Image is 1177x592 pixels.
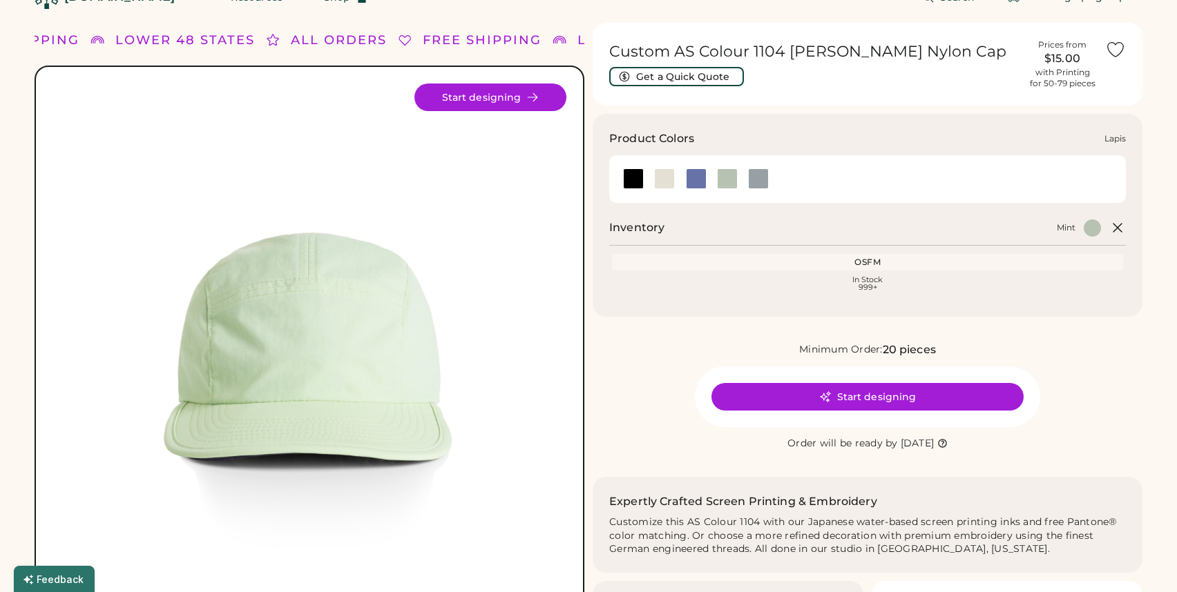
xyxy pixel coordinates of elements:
div: Order will be ready by [787,437,898,451]
div: Lapis [1104,133,1126,144]
iframe: Front Chat [1111,530,1171,589]
h2: Expertly Crafted Screen Printing & Embroidery [609,493,877,510]
div: $15.00 [1028,50,1097,67]
div: with Printing for 50-79 pieces [1030,67,1095,89]
div: LOWER 48 STATES [115,31,255,50]
h3: Product Colors [609,130,694,147]
div: FREE SHIPPING [423,31,542,50]
h2: Inventory [609,219,664,236]
h1: Custom AS Colour 1104 [PERSON_NAME] Nylon Cap [609,42,1020,61]
div: Prices from [1038,39,1087,50]
div: ALL ORDERS [291,31,387,50]
div: OSFM [615,257,1120,268]
div: [DATE] [901,437,935,451]
div: Minimum Order: [799,343,883,357]
button: Get a Quick Quote [609,67,744,86]
button: Start designing [711,383,1024,411]
div: LOWER 48 STATES [577,31,717,50]
button: Start designing [414,83,566,111]
div: In Stock 999+ [615,276,1120,291]
div: 20 pieces [883,342,936,358]
div: Customize this AS Colour 1104 with our Japanese water-based screen printing inks and free Pantone... [609,515,1126,557]
div: Mint [1057,222,1075,233]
